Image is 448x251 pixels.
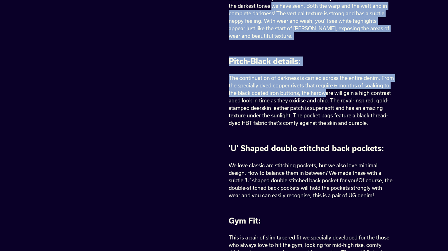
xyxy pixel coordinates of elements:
[229,216,261,225] span: Gym Fit:
[229,75,394,126] span: The continuation of darkness is carried across the entire denim. From the specially dyed copper r...
[229,162,392,198] span: We love classic arc stitching pockets, but we also love minimal design. How to balance them in be...
[229,57,301,66] span: Pitch-Black details:
[229,144,384,153] span: 'U' Shaped double stitched back pockets:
